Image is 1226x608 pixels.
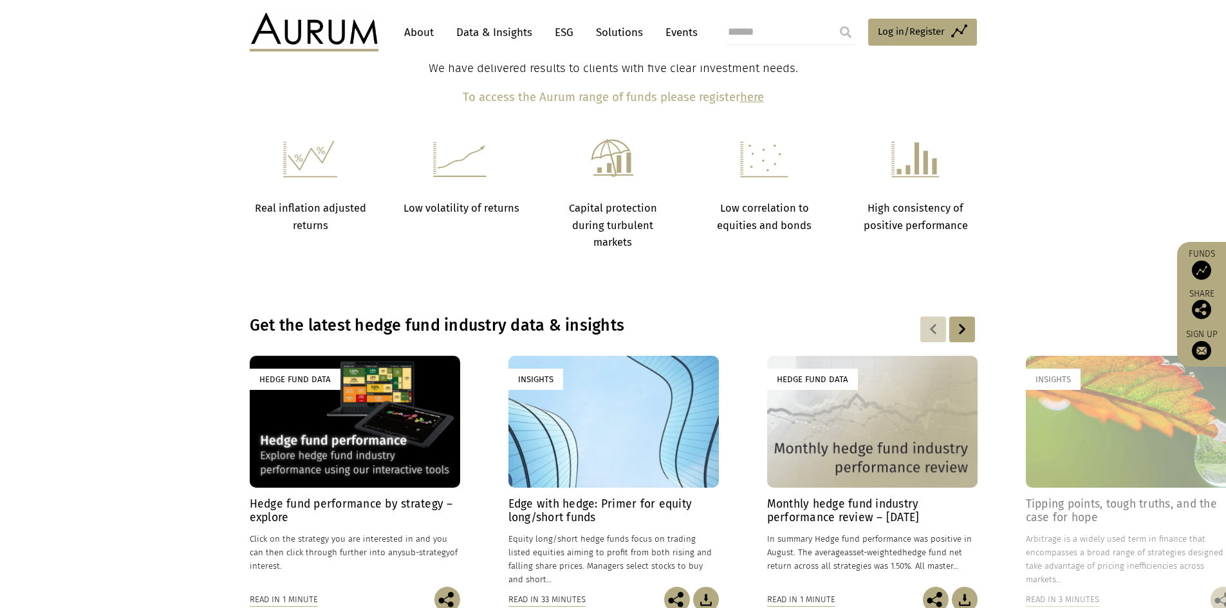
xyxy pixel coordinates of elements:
[767,593,835,607] div: Read in 1 minute
[864,202,968,231] strong: High consistency of positive performance
[717,202,812,231] strong: Low correlation to equities and bonds
[844,548,902,557] span: asset-weighted
[508,369,563,390] div: Insights
[659,21,698,44] a: Events
[508,497,719,524] h4: Edge with hedge: Primer for equity long/short funds
[590,21,649,44] a: Solutions
[250,356,460,586] a: Hedge Fund Data Hedge fund performance by strategy – explore Click on the strategy you are intere...
[508,593,586,607] div: Read in 33 minutes
[255,202,366,231] strong: Real inflation adjusted returns
[463,90,740,104] b: To access the Aurum range of funds please register
[250,369,340,390] div: Hedge Fund Data
[1184,248,1220,280] a: Funds
[1192,300,1211,319] img: Share this post
[398,21,440,44] a: About
[250,532,460,573] p: Click on the strategy you are interested in and you can then click through further into any of in...
[450,21,539,44] a: Data & Insights
[767,356,978,586] a: Hedge Fund Data Monthly hedge fund industry performance review – [DATE] In summary Hedge fund per...
[767,369,858,390] div: Hedge Fund Data
[250,497,460,524] h4: Hedge fund performance by strategy – explore
[1192,341,1211,360] img: Sign up to our newsletter
[1026,369,1081,390] div: Insights
[1026,593,1099,607] div: Read in 3 minutes
[508,356,719,586] a: Insights Edge with hedge: Primer for equity long/short funds Equity long/short hedge funds focus ...
[404,202,519,214] strong: Low volatility of returns
[833,19,859,45] input: Submit
[402,548,450,557] span: sub-strategy
[429,61,798,75] span: We have delivered results to clients with five clear investment needs.
[767,497,978,524] h4: Monthly hedge fund industry performance review – [DATE]
[740,90,764,104] a: here
[878,24,945,39] span: Log in/Register
[868,19,977,46] a: Log in/Register
[250,13,378,51] img: Aurum
[1184,290,1220,319] div: Share
[1192,261,1211,280] img: Access Funds
[569,202,657,248] strong: Capital protection during turbulent markets
[548,21,580,44] a: ESG
[1184,329,1220,360] a: Sign up
[767,532,978,573] p: In summary Hedge fund performance was positive in August. The average hedge fund net return acros...
[250,593,318,607] div: Read in 1 minute
[508,532,719,587] p: Equity long/short hedge funds focus on trading listed equities aiming to profit from both rising ...
[250,316,811,335] h3: Get the latest hedge fund industry data & insights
